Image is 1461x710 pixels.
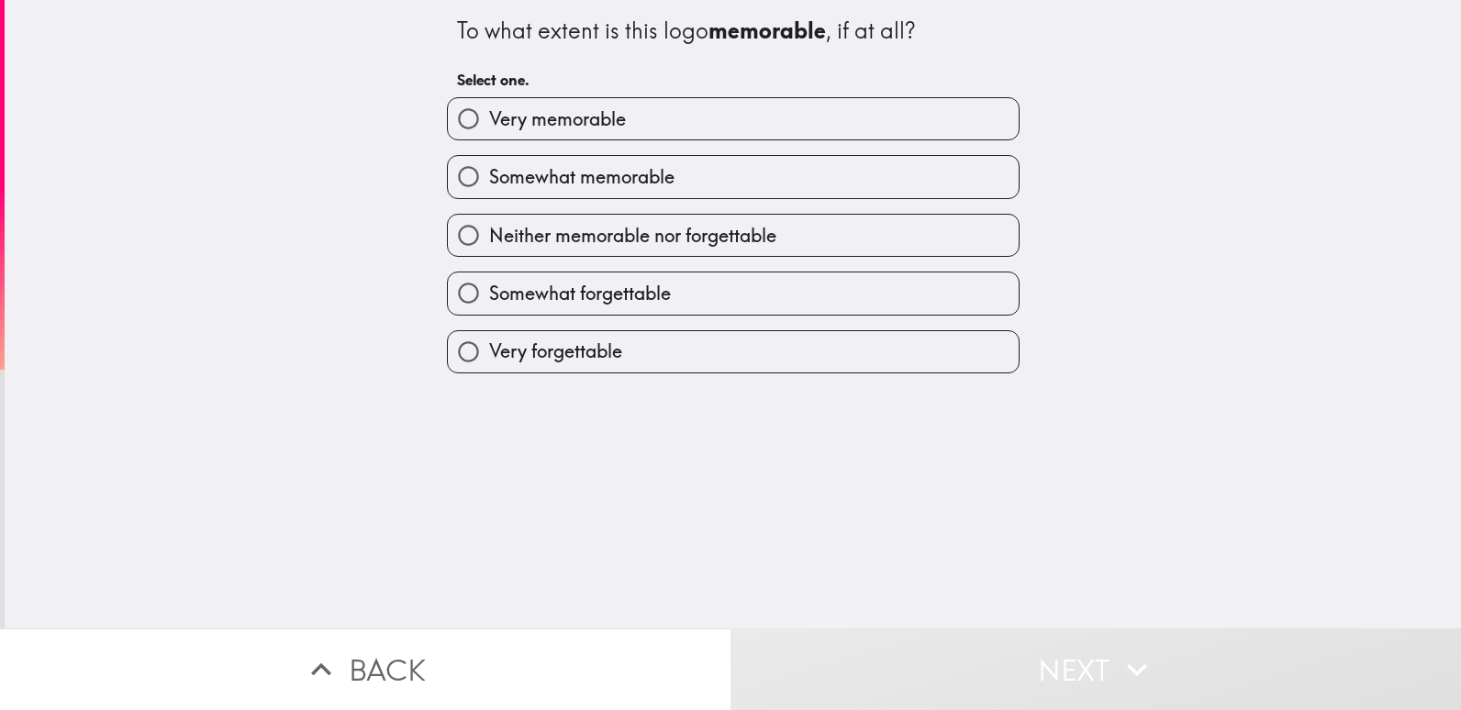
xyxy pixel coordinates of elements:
[489,223,776,249] span: Neither memorable nor forgettable
[489,281,671,306] span: Somewhat forgettable
[448,156,1019,197] button: Somewhat memorable
[730,628,1461,710] button: Next
[708,17,826,44] b: memorable
[448,215,1019,256] button: Neither memorable nor forgettable
[448,331,1019,372] button: Very forgettable
[489,164,675,190] span: Somewhat memorable
[457,70,1009,90] h6: Select one.
[489,106,626,132] span: Very memorable
[448,272,1019,314] button: Somewhat forgettable
[457,16,1009,47] div: To what extent is this logo , if at all?
[448,98,1019,139] button: Very memorable
[489,338,622,364] span: Very forgettable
